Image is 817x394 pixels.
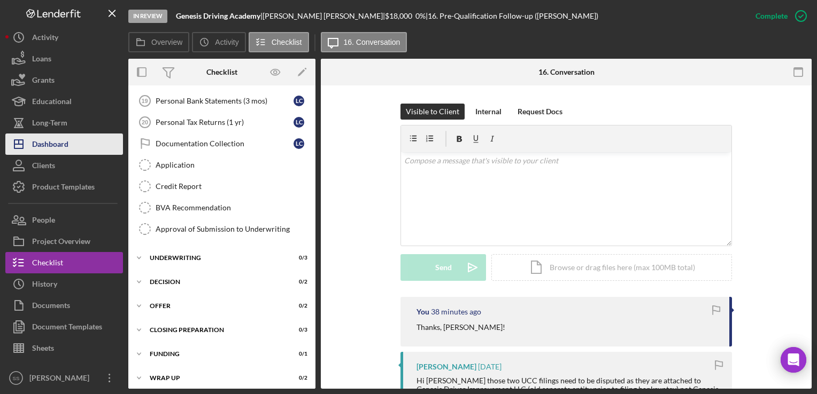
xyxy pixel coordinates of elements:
div: Long-Term [32,112,67,136]
time: 2025-09-08 18:57 [478,363,502,371]
div: 0 / 1 [288,351,307,357]
div: Loans [32,48,51,72]
a: 20Personal Tax Returns (1 yr)LC [134,112,310,133]
button: Checklist [5,252,123,273]
p: Thanks, [PERSON_NAME]! [417,321,505,333]
div: [PERSON_NAME] [417,363,476,371]
div: Checklist [32,252,63,276]
div: Funding [150,351,281,357]
time: 2025-09-11 14:41 [431,308,481,316]
div: Credit Report [156,182,310,191]
div: 0 / 3 [288,327,307,333]
b: Genesis Driving Academy [176,11,260,20]
div: Personal Bank Statements (3 mos) [156,97,294,105]
div: Activity [32,27,58,51]
a: Credit Report [134,176,310,197]
button: Clients [5,155,123,176]
div: Send [435,254,452,281]
button: SS[PERSON_NAME] Santa [PERSON_NAME] [5,367,123,389]
div: Checklist [206,68,237,76]
div: Document Templates [32,316,102,340]
div: 0 / 2 [288,375,307,381]
div: People [32,209,55,233]
button: Grants [5,69,123,91]
a: BVA Recommendation [134,197,310,218]
button: Overview [128,32,189,52]
button: Checklist [249,32,309,52]
span: $18,000 [385,11,412,20]
div: Documentation Collection [156,139,294,148]
div: Offer [150,303,281,309]
a: Product Templates [5,176,123,198]
div: Clients [32,155,55,179]
div: Underwriting [150,255,281,261]
div: History [32,273,57,297]
label: Checklist [272,38,302,46]
div: L C [294,138,304,149]
div: Documents [32,295,70,319]
div: 0 / 2 [288,279,307,285]
text: SS [13,375,20,381]
div: 0 / 3 [288,255,307,261]
a: Activity [5,27,123,48]
button: Document Templates [5,316,123,337]
div: Application [156,161,310,169]
button: Request Docs [512,104,568,120]
label: Activity [215,38,238,46]
button: Long-Term [5,112,123,133]
button: Documents [5,295,123,316]
button: Send [400,254,486,281]
button: History [5,273,123,295]
div: In Review [128,10,167,23]
div: BVA Recommendation [156,203,310,212]
button: Educational [5,91,123,112]
div: 0 / 2 [288,303,307,309]
div: You [417,308,429,316]
button: Complete [745,5,812,27]
div: Project Overview [32,231,90,255]
tspan: 19 [141,98,148,104]
div: Grants [32,69,55,93]
a: Application [134,154,310,176]
button: Dashboard [5,133,123,155]
div: Internal [475,104,502,120]
a: Approval of Submission to Underwriting [134,218,310,240]
div: Dashboard [32,133,68,157]
div: Complete [756,5,788,27]
button: People [5,209,123,231]
a: 19Personal Bank Statements (3 mos)LC [134,90,310,112]
tspan: 20 [142,119,148,125]
label: Overview [151,38,182,46]
div: | 16. Pre-Qualification Follow-up ([PERSON_NAME]) [426,12,598,20]
button: Project Overview [5,231,123,252]
button: Activity [192,32,245,52]
div: [PERSON_NAME] [PERSON_NAME] | [263,12,385,20]
button: Internal [470,104,507,120]
div: Product Templates [32,176,95,200]
div: Visible to Client [406,104,459,120]
button: Sheets [5,337,123,359]
div: Wrap Up [150,375,281,381]
div: Approval of Submission to Underwriting [156,225,310,233]
div: 0 % [415,12,426,20]
div: Decision [150,279,281,285]
div: Request Docs [518,104,562,120]
div: Closing Preparation [150,327,281,333]
button: Loans [5,48,123,69]
button: Visible to Client [400,104,465,120]
a: Documentation CollectionLC [134,133,310,154]
div: 16. Conversation [538,68,595,76]
div: Open Intercom Messenger [781,347,806,373]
